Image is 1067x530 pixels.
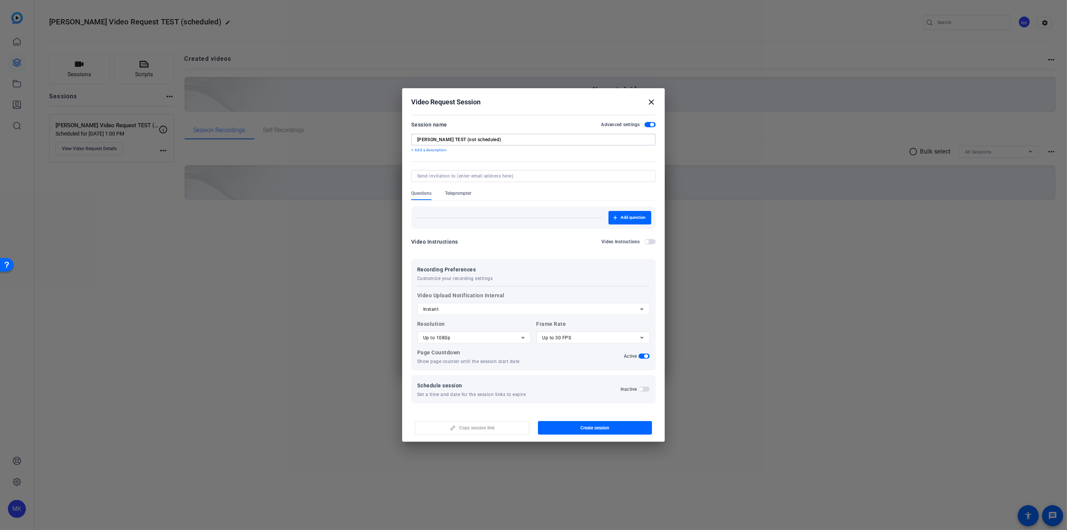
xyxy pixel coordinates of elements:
p: Show page counter until the session start date [417,358,531,364]
label: Frame Rate [537,319,650,343]
span: Set a time and date for the session links to expire [417,391,526,397]
span: Customize your recording settings [417,276,493,282]
span: Recording Preferences [417,265,493,274]
div: Session name [411,120,447,129]
button: Add question [609,211,651,224]
div: Video Request Session [411,98,656,107]
h2: Video Instructions [602,239,640,245]
span: Up to 30 FPS [543,335,571,340]
div: Video Instructions [411,237,458,246]
p: Page Countdown [417,348,531,357]
input: Enter Session Name [417,137,650,143]
span: Create session [580,425,610,431]
h2: Advanced settings [601,122,640,128]
button: Create session [538,421,652,435]
span: Add question [621,215,645,221]
span: Schedule session [417,381,526,390]
h2: Active [624,353,637,359]
input: Send invitation to (enter email address here) [417,173,647,179]
p: + Add a description [411,147,656,153]
label: Video Upload Notification Interval [417,291,650,315]
span: Instant [423,307,439,312]
span: Up to 1080p [423,335,451,340]
mat-icon: close [647,98,656,107]
label: Resolution [417,319,531,343]
span: Questions [411,190,431,196]
h2: Inactive [621,386,637,392]
span: Teleprompter [445,190,471,196]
